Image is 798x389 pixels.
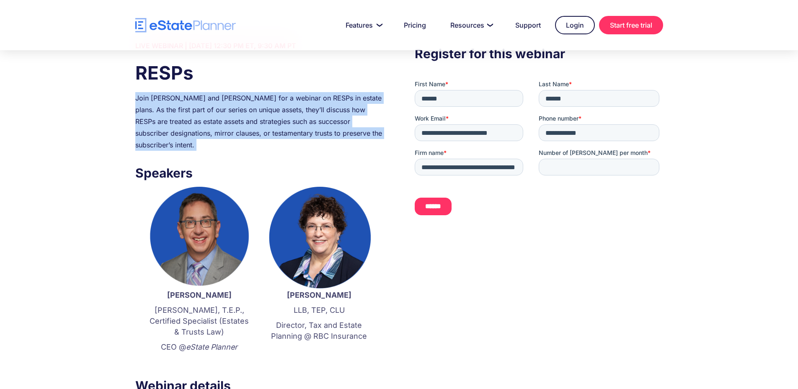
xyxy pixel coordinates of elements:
[167,291,232,299] strong: [PERSON_NAME]
[394,17,436,33] a: Pricing
[336,17,390,33] a: Features
[135,92,383,151] div: Join [PERSON_NAME] and [PERSON_NAME] for a webinar on RESPs in estate plans. As the first part of...
[505,17,551,33] a: Support
[599,16,663,34] a: Start free trial
[287,291,351,299] strong: [PERSON_NAME]
[268,320,371,342] p: Director, Tax and Estate Planning @ RBC Insurance
[555,16,595,34] a: Login
[135,60,383,86] h1: RESPs
[268,346,371,357] p: ‍
[268,305,371,316] p: LLB, TEP, CLU
[148,342,251,353] p: CEO @
[148,305,251,337] p: [PERSON_NAME], T.E.P., Certified Specialist (Estates & Trusts Law)
[415,44,663,63] h3: Register for this webinar
[186,343,238,351] em: eState Planner
[135,163,383,183] h3: Speakers
[415,80,663,240] iframe: Form 0
[135,18,236,33] a: home
[440,17,501,33] a: Resources
[148,357,251,368] p: ‍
